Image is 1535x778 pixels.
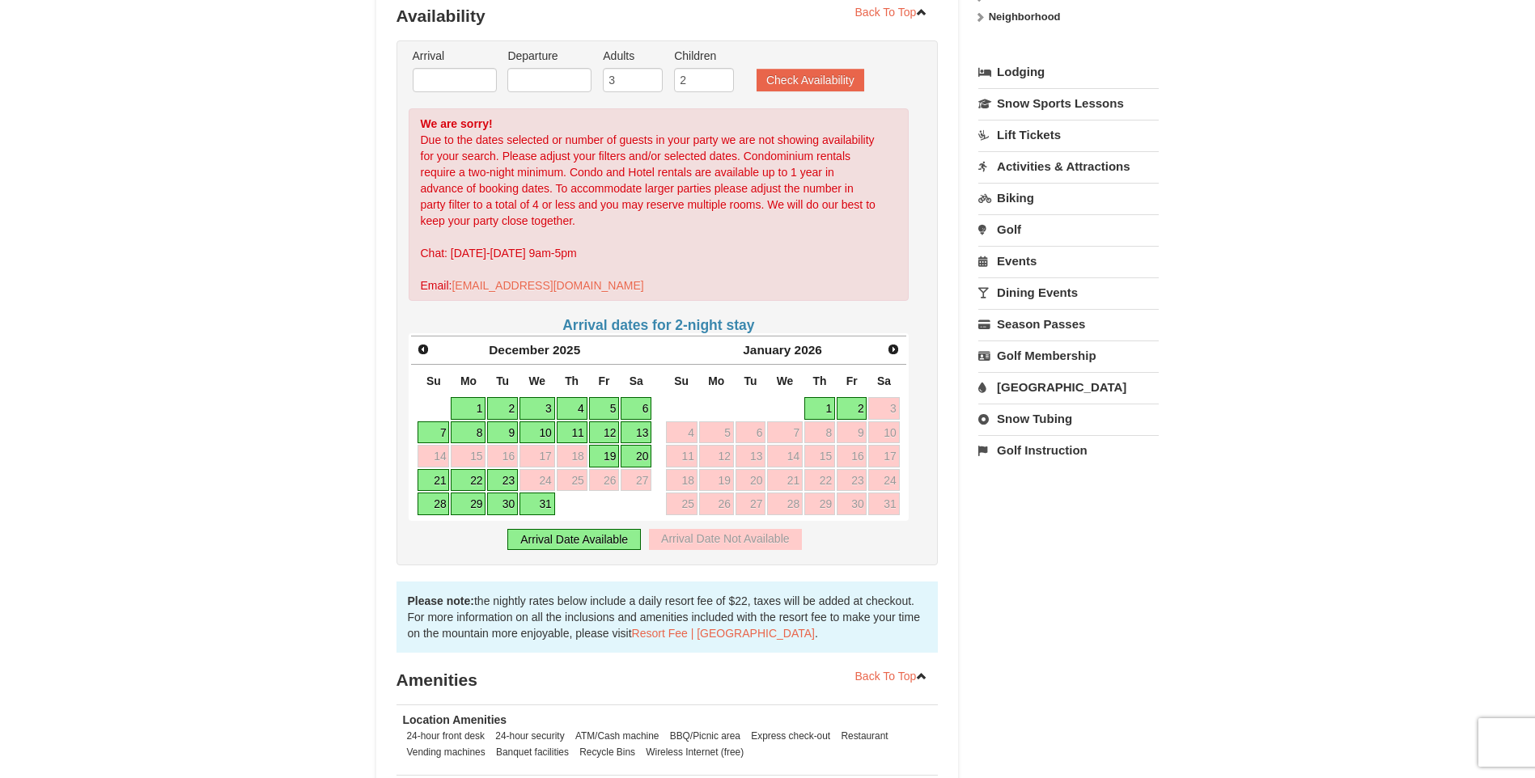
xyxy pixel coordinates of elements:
strong: Please note: [408,594,474,607]
a: 14 [767,445,803,467]
label: Arrival [413,48,497,64]
a: 9 [487,421,518,444]
a: 5 [589,397,620,420]
label: Adults [603,48,663,64]
a: 30 [837,493,867,515]
li: Banquet facilities [492,744,573,760]
a: 1 [451,397,486,420]
span: Thursday [812,374,826,387]
li: Wireless Internet (free) [642,744,748,760]
span: Thursday [565,374,579,387]
label: Children [674,48,734,64]
span: Prev [417,343,430,356]
a: 4 [557,397,587,420]
a: 3 [868,397,899,420]
a: Snow Sports Lessons [978,88,1159,118]
a: 5 [699,421,734,444]
li: Vending machines [403,744,490,760]
a: 2 [487,397,518,420]
a: Back To Top [845,664,939,688]
li: 24-hour front desk [403,728,490,744]
a: 19 [699,469,734,492]
a: 10 [868,421,899,444]
span: January [743,343,791,357]
span: Wednesday [528,374,545,387]
a: 31 [519,493,555,515]
strong: We are sorry! [421,117,493,130]
h3: Amenities [396,664,939,696]
a: 23 [837,469,867,492]
a: 28 [767,493,803,515]
a: 19 [589,445,620,467]
a: 26 [699,493,734,515]
a: 26 [589,469,620,492]
a: 21 [418,469,449,492]
a: 8 [804,421,835,444]
a: 18 [557,445,587,467]
span: 2025 [553,343,580,357]
li: Express check-out [747,728,834,744]
span: December [489,343,549,357]
span: Sunday [674,374,689,387]
a: 24 [868,469,899,492]
a: 18 [666,469,698,492]
a: 31 [868,493,899,515]
div: Arrival Date Available [507,529,641,550]
a: Golf Membership [978,340,1159,370]
a: Prev [413,338,435,361]
a: Season Passes [978,309,1159,339]
a: 29 [804,493,835,515]
a: 23 [487,469,518,492]
a: 8 [451,421,486,444]
a: Lift Tickets [978,120,1159,150]
a: 3 [519,397,555,420]
span: 2026 [795,343,822,357]
a: 4 [666,421,698,444]
a: Snow Tubing [978,404,1159,433]
span: Monday [708,374,724,387]
a: 27 [736,493,766,515]
span: Friday [598,374,609,387]
a: Golf Instruction [978,435,1159,465]
span: Tuesday [496,374,509,387]
a: 12 [589,421,620,444]
a: Biking [978,183,1159,213]
a: 7 [767,421,803,444]
h4: Arrival dates for 2-night stay [409,317,910,333]
strong: Neighborhood [989,11,1061,23]
a: Events [978,246,1159,276]
li: BBQ/Picnic area [666,728,744,744]
a: 16 [837,445,867,467]
a: 13 [621,421,651,444]
div: Arrival Date Not Available [649,529,801,550]
a: 11 [666,445,698,467]
a: 22 [804,469,835,492]
span: Saturday [630,374,643,387]
a: [EMAIL_ADDRESS][DOMAIN_NAME] [452,279,643,292]
a: 16 [487,445,518,467]
a: Resort Fee | [GEOGRAPHIC_DATA] [632,627,815,640]
button: Check Availability [757,69,864,91]
a: 15 [804,445,835,467]
a: Next [882,338,905,361]
a: 25 [557,469,587,492]
a: Lodging [978,57,1159,87]
span: Tuesday [744,374,757,387]
a: 1 [804,397,835,420]
a: [GEOGRAPHIC_DATA] [978,372,1159,402]
a: 20 [621,445,651,467]
span: Friday [846,374,858,387]
li: Recycle Bins [575,744,639,760]
a: 11 [557,421,587,444]
a: 17 [519,445,555,467]
label: Departure [507,48,592,64]
a: 7 [418,421,449,444]
a: 14 [418,445,449,467]
div: Due to the dates selected or number of guests in your party we are not showing availability for y... [409,108,910,301]
a: 10 [519,421,555,444]
a: 20 [736,469,766,492]
span: Wednesday [777,374,794,387]
a: Dining Events [978,277,1159,307]
a: 22 [451,469,486,492]
a: 25 [666,493,698,515]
